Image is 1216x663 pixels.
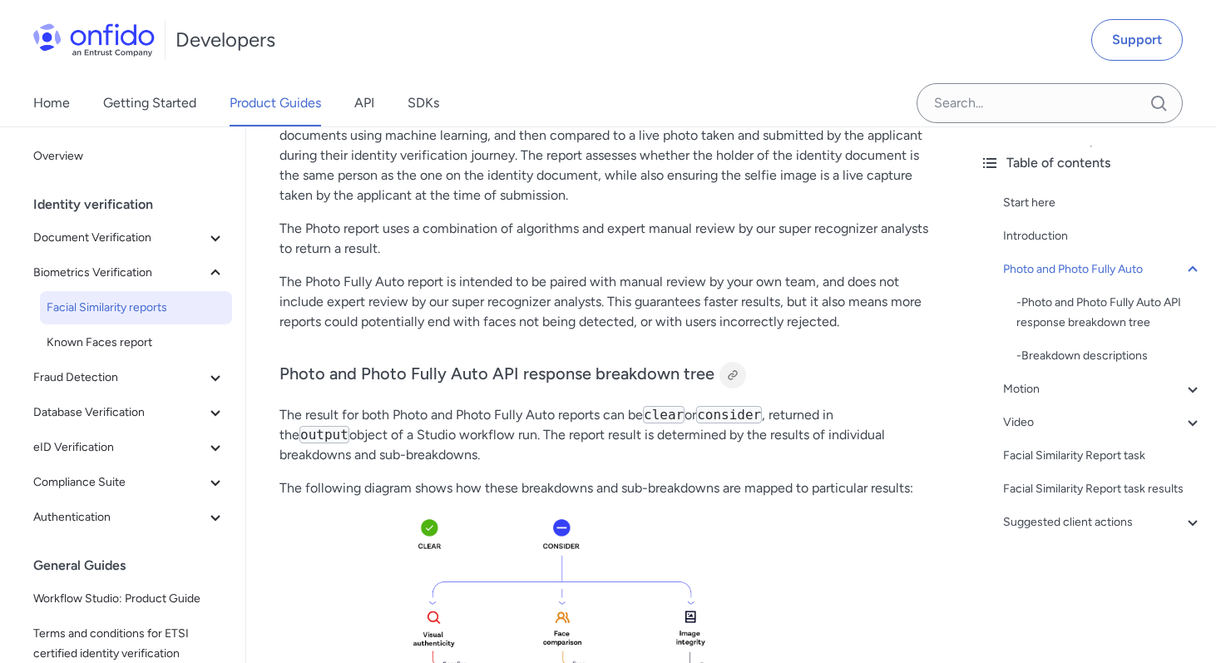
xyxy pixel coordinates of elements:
span: Document Verification [33,228,205,248]
a: Getting Started [103,80,196,126]
input: Onfido search input field [917,83,1183,123]
div: General Guides [33,549,239,582]
button: Fraud Detection [27,361,232,394]
a: Facial Similarity Report task results [1003,479,1203,499]
div: Table of contents [980,153,1203,173]
img: Onfido Logo [33,23,155,57]
a: Photo and Photo Fully Auto [1003,260,1203,280]
h1: Developers [175,27,275,53]
a: Home [33,80,70,126]
span: Overview [33,146,225,166]
a: Product Guides [230,80,321,126]
a: Workflow Studio: Product Guide [27,582,232,616]
div: - Photo and Photo Fully Auto API response breakdown tree [1016,293,1203,333]
p: The result for both Photo and Photo Fully Auto reports can be or , returned in the object of a St... [279,405,933,465]
a: API [354,80,374,126]
span: Database Verification [33,403,205,423]
div: - Breakdown descriptions [1016,346,1203,366]
p: The Photo report uses a combination of algorithms and expert manual review by our super recognize... [279,219,933,259]
span: Workflow Studio: Product Guide [33,589,225,609]
button: eID Verification [27,431,232,464]
a: -Breakdown descriptions [1016,346,1203,366]
button: Biometrics Verification [27,256,232,289]
button: Database Verification [27,396,232,429]
a: Motion [1003,379,1203,399]
h3: Photo and Photo Fully Auto API response breakdown tree [279,362,933,388]
p: In Facial Similarity Photo and Photo Fully Auto reports, images and data are extracted from ident... [279,106,933,205]
a: Facial Similarity reports [40,291,232,324]
button: Document Verification [27,221,232,255]
code: output [299,426,349,443]
a: Known Faces report [40,326,232,359]
code: clear [643,406,685,423]
code: consider [696,406,762,423]
a: Suggested client actions [1003,512,1203,532]
span: Authentication [33,507,205,527]
span: Fraud Detection [33,368,205,388]
button: Compliance Suite [27,466,232,499]
a: Overview [27,140,232,173]
span: Biometrics Verification [33,263,205,283]
span: Facial Similarity reports [47,298,225,318]
a: -Photo and Photo Fully Auto API response breakdown tree [1016,293,1203,333]
a: SDKs [408,80,439,126]
p: The following diagram shows how these breakdowns and sub-breakdowns are mapped to particular resu... [279,478,933,498]
p: The Photo Fully Auto report is intended to be paired with manual review by your own team, and doe... [279,272,933,332]
span: eID Verification [33,438,205,458]
a: Video [1003,413,1203,433]
button: Authentication [27,501,232,534]
div: Identity verification [33,188,239,221]
a: Facial Similarity Report task [1003,446,1203,466]
span: Known Faces report [47,333,225,353]
a: Support [1091,19,1183,61]
a: Introduction [1003,226,1203,246]
span: Compliance Suite [33,473,205,492]
a: Start here [1003,193,1203,213]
